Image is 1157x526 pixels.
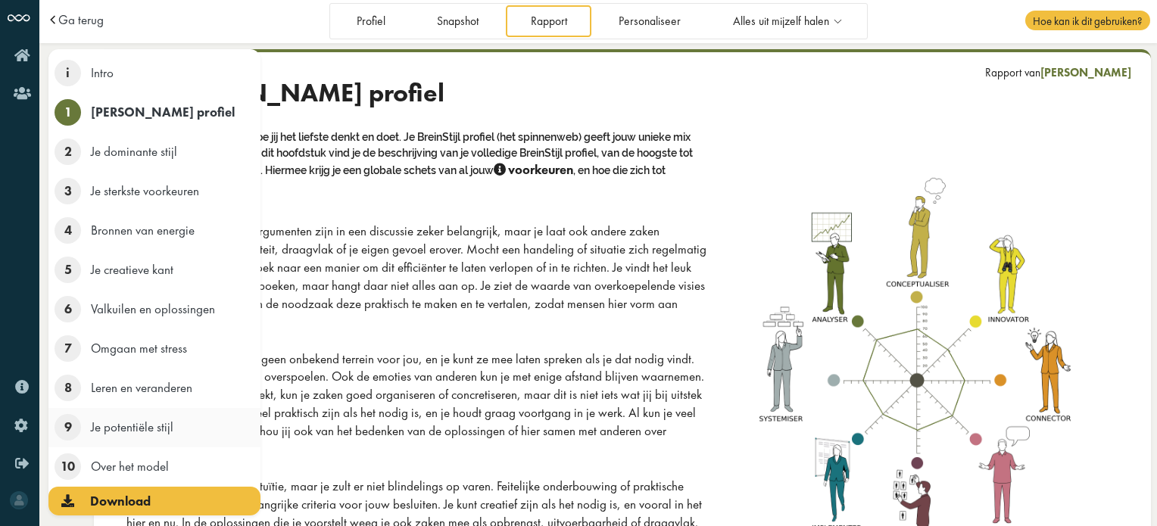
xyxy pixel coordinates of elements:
[126,223,707,331] div: Feiten en steekhoudende argumenten zijn in een discussie zeker belangrijk, maar je laat ook ander...
[91,182,199,199] span: Je sterkste voorkeuren
[91,261,173,278] span: Je creatieve kant
[985,65,1131,80] div: Rapport van
[91,64,114,81] span: Intro
[91,143,177,160] span: Je dominante stijl
[708,5,865,36] a: Alles uit mijzelf halen
[91,458,169,475] span: Over het model
[55,296,81,322] span: 6
[733,15,829,28] span: Alles uit mijzelf halen
[91,340,187,356] span: Omgaan met stress
[55,375,81,401] span: 8
[55,99,81,126] span: 1
[90,493,151,509] span: Download
[126,128,707,197] div: BreinStijl@Work meet hoe jij het liefste denkt en doet. Je BreinStijl profiel (het spinnenweb) ge...
[55,178,81,204] span: 3
[159,78,444,109] span: [PERSON_NAME] profiel
[332,5,410,36] a: Profiel
[91,419,173,435] span: Je potentiële stijl
[48,487,260,518] a: Download
[126,350,707,459] div: Gevoelens en emoties zijn geen onbekend terrein voor jou, en je kunt ze mee laten spreken als je ...
[91,379,192,396] span: Leren en veranderen
[91,300,215,317] span: Valkuilen en oplossingen
[506,5,591,36] a: Rapport
[594,5,706,36] a: Personaliseer
[55,335,81,362] span: 7
[55,414,81,440] span: 9
[55,453,81,480] span: 10
[58,14,104,26] a: Ga terug
[55,139,81,165] span: 2
[1025,11,1149,30] span: Hoe kan ik dit gebruiken?
[91,222,195,238] span: Bronnen van energie
[1040,65,1131,80] span: [PERSON_NAME]
[494,162,573,178] strong: voorkeuren
[55,217,81,244] span: 4
[55,60,81,86] span: i
[55,257,81,283] span: 5
[91,104,235,120] span: [PERSON_NAME] profiel
[413,5,504,36] a: Snapshot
